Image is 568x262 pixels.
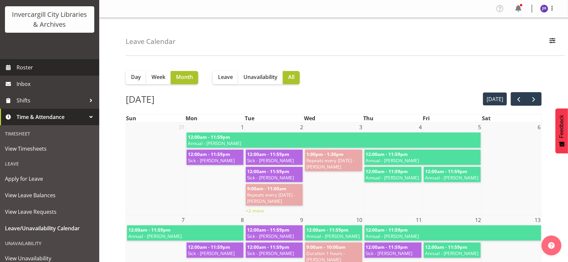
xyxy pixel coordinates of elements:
span: Leave/Unavailability Calendar [5,223,94,233]
h2: [DATE] [126,92,154,106]
span: Day [131,73,141,81]
span: 12:00am - 11:59pm [247,227,289,233]
a: Apply for Leave [2,170,98,187]
span: Leave [218,73,233,81]
span: Repeats every [DATE] - [PERSON_NAME] [247,192,301,204]
span: Sat [482,115,491,122]
button: Month [171,71,198,84]
span: 12:00am - 11:59pm [247,151,289,157]
span: Month [176,73,193,81]
a: View Leave Requests [2,204,98,220]
span: 9:00am - 11:00am [247,185,286,192]
span: Wed [304,115,315,122]
span: Annual - [PERSON_NAME] [425,174,479,181]
span: 12:00am - 11:59pm [306,227,348,233]
span: Unavailability [243,73,278,81]
span: 4 [418,123,422,132]
span: Annual - [PERSON_NAME] [366,174,420,181]
div: Invercargill City Libraries & Archives [12,10,88,29]
span: 31 [178,123,185,132]
span: 9 [299,215,304,225]
span: 12:00am - 11:59pm [366,244,408,250]
a: Leave/Unavailability Calendar [2,220,98,237]
span: Apply for Leave [5,174,94,184]
span: Feedback [559,115,565,138]
span: Sick - [PERSON_NAME] [188,157,242,164]
span: Sick - [PERSON_NAME] [247,233,301,239]
span: Annual - [PERSON_NAME] [366,157,480,164]
span: 12:00am - 11:59pm [425,168,467,174]
span: 5 [477,123,482,132]
button: Week [146,71,171,84]
span: Time & Attendance [17,112,86,122]
span: 7 [181,215,185,225]
span: Annual - [PERSON_NAME] [306,233,361,239]
a: View Leave Balances [2,187,98,204]
span: 12:00am - 11:59pm [366,151,408,157]
div: Unavailability [2,237,98,250]
span: Week [152,73,165,81]
span: View Leave Requests [5,207,94,217]
span: Shifts [17,95,86,105]
button: Feedback - Show survey [555,108,568,153]
button: Filter Employees [546,34,559,49]
span: Sick - [PERSON_NAME] [366,250,420,256]
span: 12:00am - 11:59pm [188,151,230,157]
span: 8 [240,215,244,225]
span: 6 [537,123,541,132]
button: [DATE] [483,93,507,105]
a: +2 more [246,207,264,214]
span: 1:00pm - 1:30pm [306,151,343,157]
span: Annual - [PERSON_NAME] [425,250,479,256]
button: All [283,71,300,84]
span: 12:00am - 11:59pm [247,168,289,174]
span: 12:00am - 11:59pm [188,134,230,140]
span: Annual - [PERSON_NAME] [366,233,541,239]
span: 9:00am - 10:00am [306,244,345,250]
div: Leave [2,157,98,170]
span: Tue [245,115,254,122]
span: Inbox [17,79,96,89]
img: jill-harpur11666.jpg [540,5,548,13]
button: Leave [213,71,238,84]
span: 12:00am - 11:59pm [366,227,408,233]
span: 11 [415,215,422,225]
a: View Timesheets [2,140,98,157]
span: View Timesheets [5,144,94,154]
span: 2 [299,123,304,132]
span: 12:00am - 11:59pm [188,244,230,250]
span: Sick - [PERSON_NAME] [188,250,242,256]
button: Day [126,71,146,84]
span: Sick - [PERSON_NAME] [247,250,301,256]
span: Repeats every [DATE] - [PERSON_NAME] [306,157,361,170]
span: 1 [240,123,244,132]
span: Annual - [PERSON_NAME] [188,140,479,146]
img: help-xxl-2.png [548,242,555,249]
div: Timesheet [2,127,98,140]
h4: Leave Calendar [126,38,176,45]
span: 10 [356,215,363,225]
span: 13 [534,215,541,225]
span: 12:00am - 11:59pm [366,168,408,174]
span: All [288,73,294,81]
button: Unavailability [238,71,283,84]
span: Sick - [PERSON_NAME] [247,174,301,181]
span: Annual - [PERSON_NAME] [128,233,242,239]
span: 3 [359,123,363,132]
span: Sick - [PERSON_NAME] [247,157,301,164]
span: Sun [126,115,136,122]
span: View Leave Balances [5,190,94,200]
span: Thu [364,115,374,122]
span: 12 [474,215,482,225]
button: prev [511,92,526,106]
button: next [526,92,542,106]
span: 12:00am - 11:59pm [247,244,289,250]
span: Fri [423,115,430,122]
span: Roster [17,62,96,72]
span: Mon [186,115,197,122]
span: 12:00am - 11:59pm [425,244,467,250]
span: 12:00am - 11:59pm [128,227,170,233]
